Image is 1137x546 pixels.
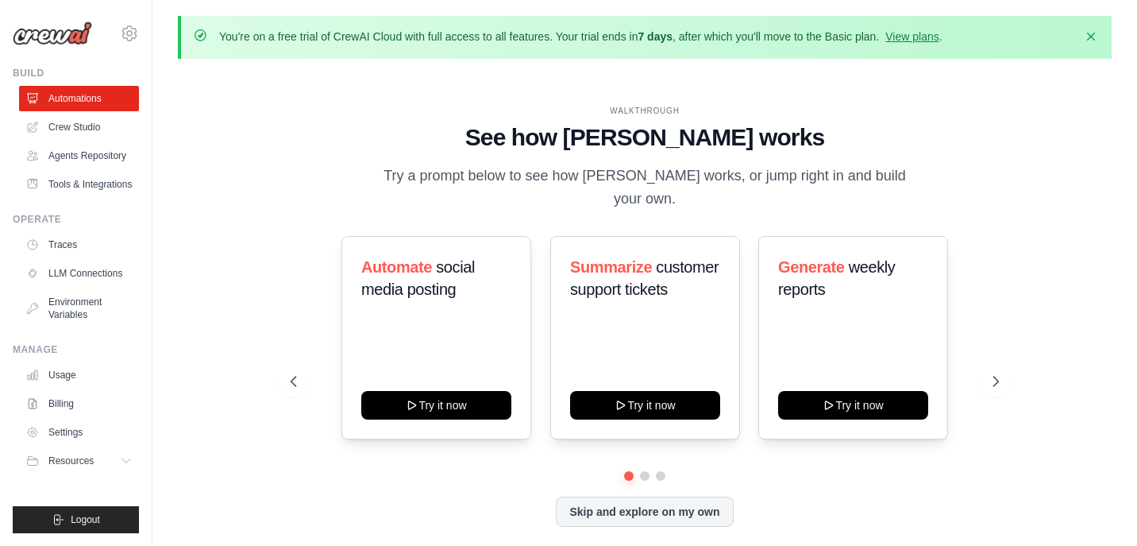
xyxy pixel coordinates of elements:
[13,506,139,533] button: Logout
[219,29,942,45] p: You're on a free trial of CrewAI Cloud with full access to all features. Your trial ends in , aft...
[19,143,139,168] a: Agents Repository
[19,448,139,474] button: Resources
[71,513,100,526] span: Logout
[778,258,845,276] span: Generate
[13,21,92,45] img: Logo
[291,105,1000,117] div: WALKTHROUGH
[19,232,139,258] a: Traces
[291,123,1000,152] h1: See how [PERSON_NAME] works
[19,172,139,197] a: Tools & Integrations
[19,391,139,416] a: Billing
[19,289,139,327] a: Environment Variables
[378,165,912,211] p: Try a prompt below to see how [PERSON_NAME] works, or jump right in and build your own.
[638,30,673,43] strong: 7 days
[361,391,511,420] button: Try it now
[19,114,139,140] a: Crew Studio
[361,258,432,276] span: Automate
[19,362,139,388] a: Usage
[885,30,939,43] a: View plans
[361,258,475,298] span: social media posting
[570,391,720,420] button: Try it now
[48,455,94,467] span: Resources
[13,213,139,226] div: Operate
[570,258,652,276] span: Summarize
[570,258,719,298] span: customer support tickets
[13,343,139,356] div: Manage
[778,391,928,420] button: Try it now
[13,67,139,79] div: Build
[556,497,733,527] button: Skip and explore on my own
[19,420,139,445] a: Settings
[19,86,139,111] a: Automations
[19,261,139,286] a: LLM Connections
